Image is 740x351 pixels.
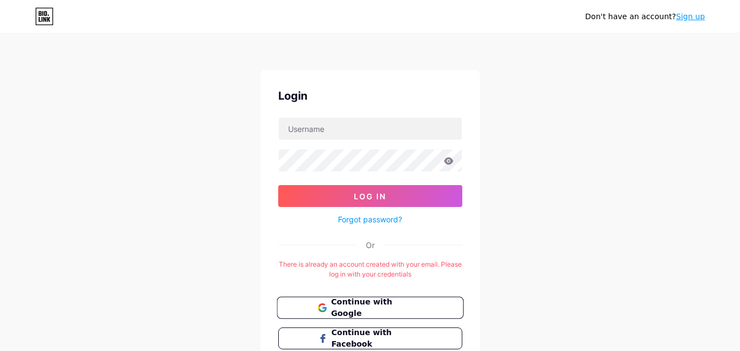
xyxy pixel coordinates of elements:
div: Login [278,88,462,104]
div: There is already an account created with your email. Please log in with your credentials [278,260,462,279]
a: Sign up [676,12,705,21]
span: Continue with Facebook [331,327,422,350]
a: Continue with Google [278,297,462,319]
input: Username [279,118,462,140]
span: Log In [354,192,386,201]
a: Forgot password? [338,214,402,225]
div: Don't have an account? [585,11,705,22]
button: Continue with Facebook [278,327,462,349]
button: Continue with Google [277,297,463,319]
button: Log In [278,185,462,207]
div: Or [366,239,375,251]
span: Continue with Google [331,296,422,320]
